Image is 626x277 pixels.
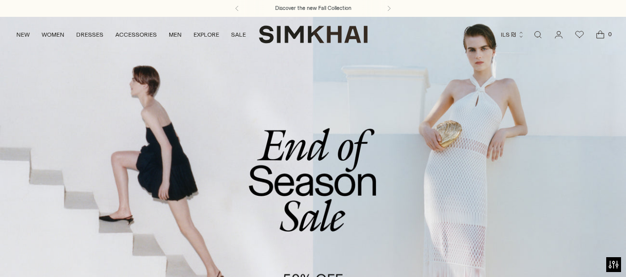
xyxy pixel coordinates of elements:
a: Discover the new Fall Collection [275,4,351,12]
a: MEN [169,24,182,46]
a: DRESSES [76,24,103,46]
a: Open cart modal [590,25,610,45]
a: Open search modal [528,25,548,45]
a: SIMKHAI [259,25,368,44]
a: Wishlist [570,25,589,45]
span: 0 [605,30,614,39]
a: Go to the account page [549,25,569,45]
a: WOMEN [42,24,64,46]
a: NEW [16,24,30,46]
button: ILS ₪ [501,24,525,46]
a: EXPLORE [193,24,219,46]
a: SALE [231,24,246,46]
a: ACCESSORIES [115,24,157,46]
